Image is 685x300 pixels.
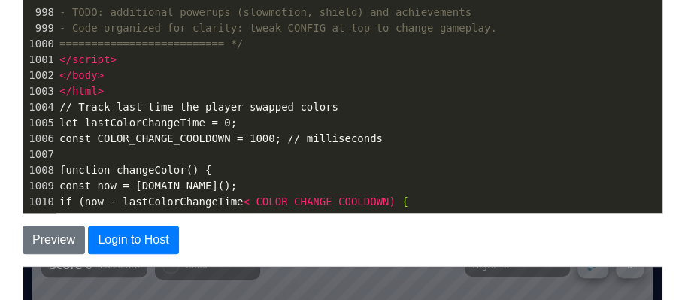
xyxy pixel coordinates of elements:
[235,147,244,156] input: Color-blind patterns
[23,83,56,99] div: 1003
[23,131,56,147] div: 1006
[256,195,395,208] span: COLOR_CHANGE_COOLDOWN)
[161,211,174,223] span: //
[132,84,506,102] h2: Color Swap Runner
[59,164,211,176] span: function changeColor() {
[277,168,315,194] button: Play
[59,6,471,18] span: - TODO: additional powerups (slowmotion, shield) and achievements
[23,68,56,83] div: 1002
[59,85,72,97] span: </
[132,200,506,211] p: D = Debug overlay • Click/Tap large button to swap on mobile
[288,211,320,223] span: input
[23,194,56,210] div: 1010
[358,147,368,156] input: Sound
[59,38,243,50] span: ========================== */
[110,211,154,223] span: return;
[23,5,56,20] div: 998
[323,168,362,194] button: Skip
[59,53,72,65] span: </
[232,144,349,159] label: Color-blind patterns
[355,144,407,159] label: Sound
[132,124,506,135] p: Avoid gates with a different color — hitting one ends the run.
[59,195,408,208] span: if (now - lastColorChangeTime
[23,226,85,254] button: Preview
[110,53,116,65] span: >
[132,108,506,120] p: Tap or press to cycle colors. Pass through gates that match your color.
[205,211,237,223] span: soon,
[72,53,111,65] span: script
[59,117,237,129] span: let lastColorChangeTime = 0;
[59,69,72,81] span: </
[243,195,249,208] span: <
[59,132,383,144] span: const COLOR_CHANGE_COOLDOWN = 1000; // milliseconds
[23,115,56,131] div: 1005
[402,195,408,208] span: {
[23,99,56,115] div: 1004
[59,180,237,192] span: const now = [DOMAIN_NAME]();
[23,162,56,178] div: 1008
[98,69,104,81] span: >
[23,147,56,162] div: 1007
[72,69,98,81] span: body
[244,211,282,223] span: ignore
[23,210,56,226] div: 1011
[23,178,56,194] div: 1009
[23,52,56,68] div: 1001
[23,36,56,52] div: 1000
[59,22,497,34] span: - Code organized for clarity: tweak CONFIG at top to change gameplay.
[59,101,338,113] span: // Track last time the player swapped colors
[180,211,199,223] span: too
[192,108,225,120] strong: Space
[88,226,178,254] button: Login to Host
[98,85,104,97] span: >
[72,85,98,97] span: html
[23,20,56,36] div: 999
